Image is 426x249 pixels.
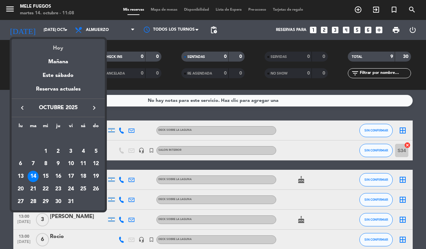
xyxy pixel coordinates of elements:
[78,146,89,157] div: 4
[65,158,77,170] td: 10 de octubre de 2025
[90,170,102,183] td: 19 de octubre de 2025
[40,171,51,182] div: 15
[65,183,77,195] td: 24 de octubre de 2025
[39,122,52,132] th: miércoles
[53,196,64,207] div: 30
[12,66,105,85] div: Este sábado
[52,195,65,208] td: 30 de octubre de 2025
[12,39,105,53] div: Hoy
[39,195,52,208] td: 29 de octubre de 2025
[18,104,26,112] i: keyboard_arrow_left
[90,122,102,132] th: domingo
[52,145,65,158] td: 2 de octubre de 2025
[15,158,26,170] div: 6
[40,196,51,207] div: 29
[39,183,52,195] td: 22 de octubre de 2025
[65,183,77,195] div: 24
[88,104,100,112] button: keyboard_arrow_right
[40,183,51,195] div: 22
[15,196,26,207] div: 27
[52,122,65,132] th: jueves
[53,146,64,157] div: 2
[53,171,64,182] div: 16
[27,195,40,208] td: 28 de octubre de 2025
[65,196,77,207] div: 31
[90,146,102,157] div: 5
[28,183,39,195] div: 21
[52,158,65,170] td: 9 de octubre de 2025
[77,122,90,132] th: sábado
[12,85,105,99] div: Reservas actuales
[53,183,64,195] div: 23
[77,183,90,195] td: 25 de octubre de 2025
[14,122,27,132] th: lunes
[65,146,77,157] div: 3
[52,170,65,183] td: 16 de octubre de 2025
[78,158,89,170] div: 11
[14,195,27,208] td: 27 de octubre de 2025
[65,170,77,183] td: 17 de octubre de 2025
[90,158,102,170] div: 12
[16,104,28,112] button: keyboard_arrow_left
[27,170,40,183] td: 14 de octubre de 2025
[90,145,102,158] td: 5 de octubre de 2025
[65,195,77,208] td: 31 de octubre de 2025
[65,158,77,170] div: 10
[27,183,40,195] td: 21 de octubre de 2025
[39,145,52,158] td: 1 de octubre de 2025
[14,170,27,183] td: 13 de octubre de 2025
[12,53,105,66] div: Mañana
[39,170,52,183] td: 15 de octubre de 2025
[53,158,64,170] div: 9
[28,158,39,170] div: 7
[52,183,65,195] td: 23 de octubre de 2025
[15,183,26,195] div: 20
[77,145,90,158] td: 4 de octubre de 2025
[14,158,27,170] td: 6 de octubre de 2025
[40,158,51,170] div: 8
[65,171,77,182] div: 17
[90,104,98,112] i: keyboard_arrow_right
[77,158,90,170] td: 11 de octubre de 2025
[27,158,40,170] td: 7 de octubre de 2025
[28,196,39,207] div: 28
[27,122,40,132] th: martes
[90,183,102,195] td: 26 de octubre de 2025
[90,158,102,170] td: 12 de octubre de 2025
[78,171,89,182] div: 18
[14,183,27,195] td: 20 de octubre de 2025
[28,104,88,112] span: octubre 2025
[65,145,77,158] td: 3 de octubre de 2025
[65,122,77,132] th: viernes
[90,171,102,182] div: 19
[39,158,52,170] td: 8 de octubre de 2025
[77,170,90,183] td: 18 de octubre de 2025
[15,171,26,182] div: 13
[40,146,51,157] div: 1
[78,183,89,195] div: 25
[28,171,39,182] div: 14
[90,183,102,195] div: 26
[14,132,102,145] td: OCT.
